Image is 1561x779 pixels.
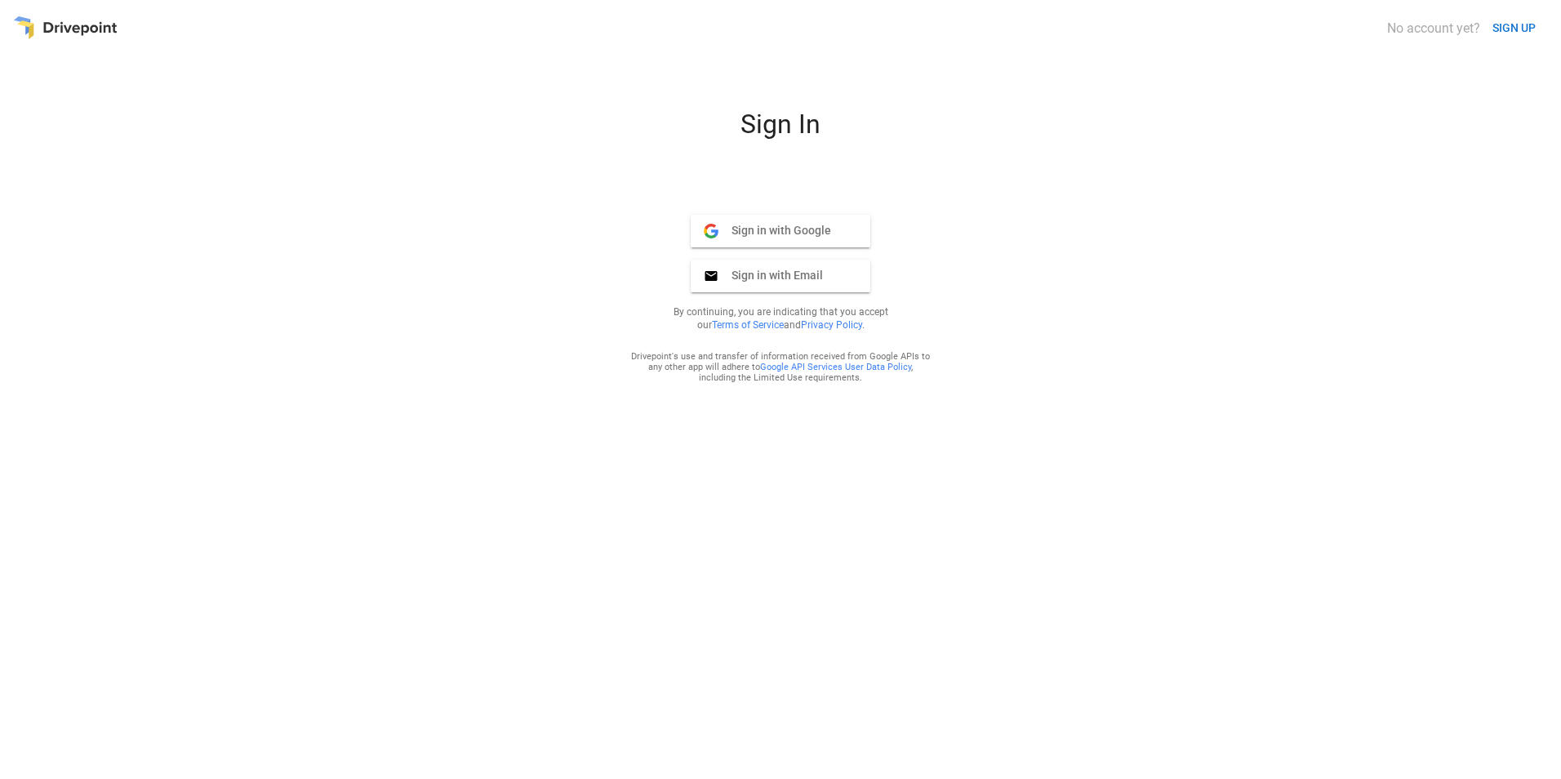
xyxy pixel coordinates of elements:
[630,351,931,383] div: Drivepoint's use and transfer of information received from Google APIs to any other app will adhe...
[585,109,976,153] div: Sign In
[718,223,831,238] span: Sign in with Google
[760,362,911,372] a: Google API Services User Data Policy
[691,215,870,247] button: Sign in with Google
[653,305,908,332] p: By continuing, you are indicating that you accept our and .
[801,319,862,331] a: Privacy Policy
[1387,20,1480,36] div: No account yet?
[718,268,823,283] span: Sign in with Email
[712,319,784,331] a: Terms of Service
[691,260,870,292] button: Sign in with Email
[1486,13,1542,43] button: SIGN UP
